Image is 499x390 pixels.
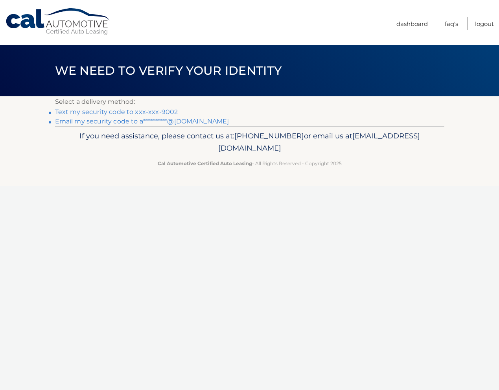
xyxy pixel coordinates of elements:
a: Text my security code to xxx-xxx-9002 [55,108,178,116]
span: [PHONE_NUMBER] [234,131,304,140]
a: FAQ's [445,17,458,30]
a: Cal Automotive [5,8,111,36]
a: Dashboard [396,17,428,30]
strong: Cal Automotive Certified Auto Leasing [158,160,252,166]
span: We need to verify your identity [55,63,282,78]
p: - All Rights Reserved - Copyright 2025 [60,159,439,167]
a: Logout [475,17,494,30]
p: Select a delivery method: [55,96,444,107]
a: Email my security code to a**********@[DOMAIN_NAME] [55,118,229,125]
p: If you need assistance, please contact us at: or email us at [60,130,439,155]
